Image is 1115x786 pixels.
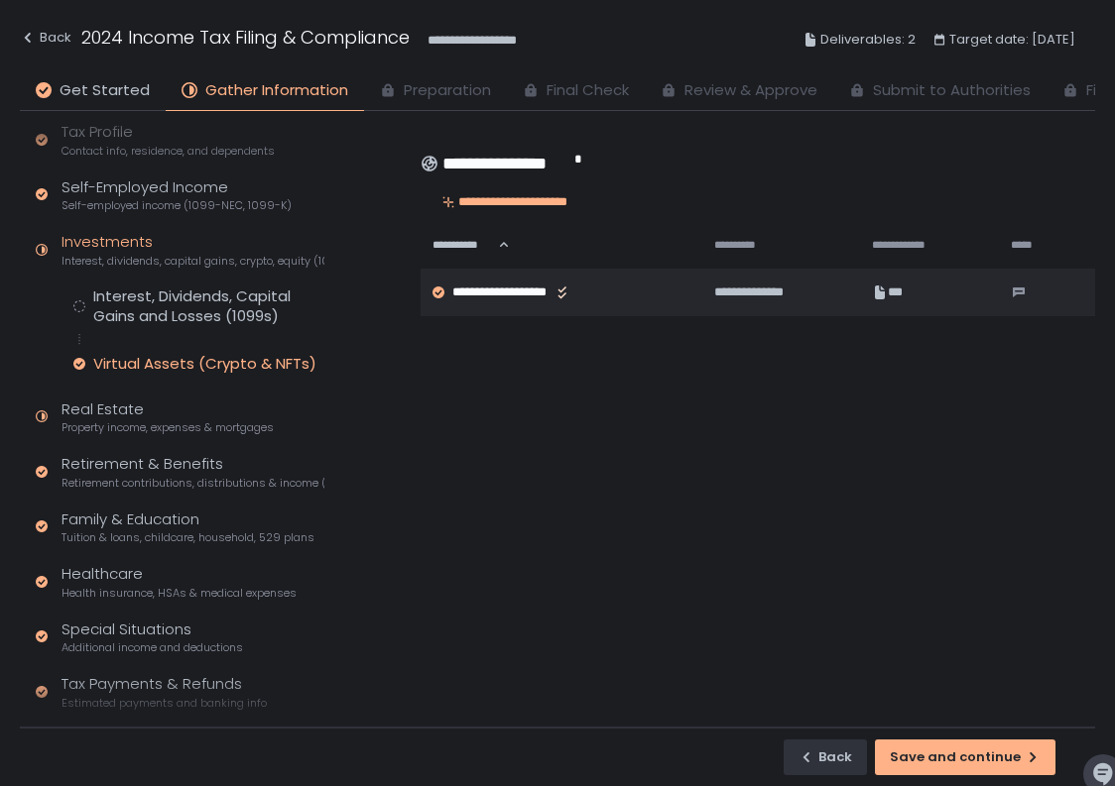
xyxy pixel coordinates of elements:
span: Health insurance, HSAs & medical expenses [62,586,297,601]
div: Tax Payments & Refunds [62,673,267,711]
div: Family & Education [62,508,314,546]
div: Investments [62,231,324,269]
span: Property income, expenses & mortgages [62,420,274,435]
button: Back [20,24,71,56]
span: Self-employed income (1099-NEC, 1099-K) [62,198,292,213]
button: Save and continue [875,739,1055,775]
span: Gather Information [205,79,348,102]
span: Deliverables: 2 [820,28,916,52]
div: Back [20,26,71,50]
div: Retirement & Benefits [62,453,324,491]
span: Additional income and deductions [62,640,243,655]
div: Back [799,748,852,766]
span: Tuition & loans, childcare, household, 529 plans [62,530,314,545]
button: Back [784,739,867,775]
span: Target date: [DATE] [949,28,1075,52]
div: Real Estate [62,398,274,436]
div: Virtual Assets (Crypto & NFTs) [93,354,316,374]
span: Final Check [547,79,629,102]
h1: 2024 Income Tax Filing & Compliance [81,24,410,51]
div: Save and continue [890,748,1041,766]
span: Submit to Authorities [873,79,1031,102]
div: Tax Profile [62,121,275,159]
span: Interest, dividends, capital gains, crypto, equity (1099s, K-1s) [62,254,324,269]
div: Interest, Dividends, Capital Gains and Losses (1099s) [93,286,324,326]
span: Retirement contributions, distributions & income (1099-R, 5498) [62,476,324,491]
span: Contact info, residence, and dependents [62,144,275,159]
div: Special Situations [62,618,243,656]
span: Review & Approve [684,79,817,102]
div: Healthcare [62,563,297,601]
span: Get Started [60,79,150,102]
div: Self-Employed Income [62,176,292,214]
span: Preparation [404,79,491,102]
span: Estimated payments and banking info [62,696,267,711]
